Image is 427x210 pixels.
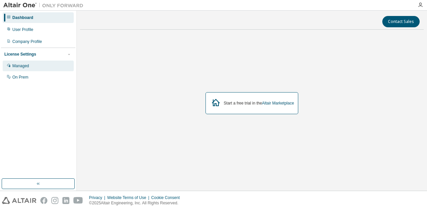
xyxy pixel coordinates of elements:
[62,197,69,204] img: linkedin.svg
[12,15,33,20] div: Dashboard
[224,101,294,106] div: Start a free trial in the
[12,63,29,69] div: Managed
[89,200,184,206] p: © 2025 Altair Engineering, Inc. All Rights Reserved.
[89,195,107,200] div: Privacy
[151,195,183,200] div: Cookie Consent
[3,2,87,9] img: Altair One
[51,197,58,204] img: instagram.svg
[382,16,420,27] button: Contact Sales
[73,197,83,204] img: youtube.svg
[2,197,36,204] img: altair_logo.svg
[107,195,151,200] div: Website Terms of Use
[262,101,294,105] a: Altair Marketplace
[40,197,47,204] img: facebook.svg
[12,27,33,32] div: User Profile
[12,39,42,44] div: Company Profile
[12,75,28,80] div: On Prem
[4,52,36,57] div: License Settings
